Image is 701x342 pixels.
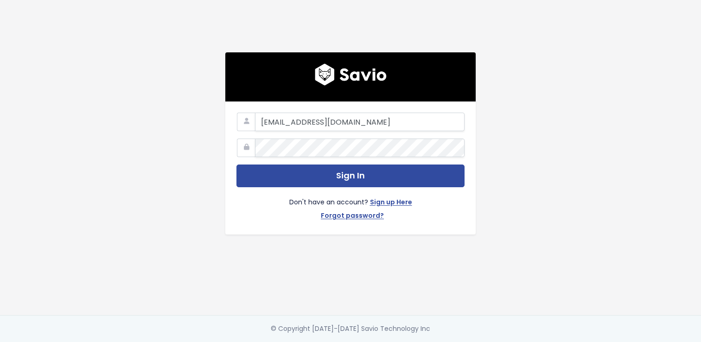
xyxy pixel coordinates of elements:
[271,323,430,335] div: © Copyright [DATE]-[DATE] Savio Technology Inc
[321,210,384,223] a: Forgot password?
[255,113,465,131] input: Your Work Email Address
[315,63,387,86] img: logo600x187.a314fd40982d.png
[236,187,465,223] div: Don't have an account?
[236,165,465,187] button: Sign In
[370,196,412,210] a: Sign up Here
